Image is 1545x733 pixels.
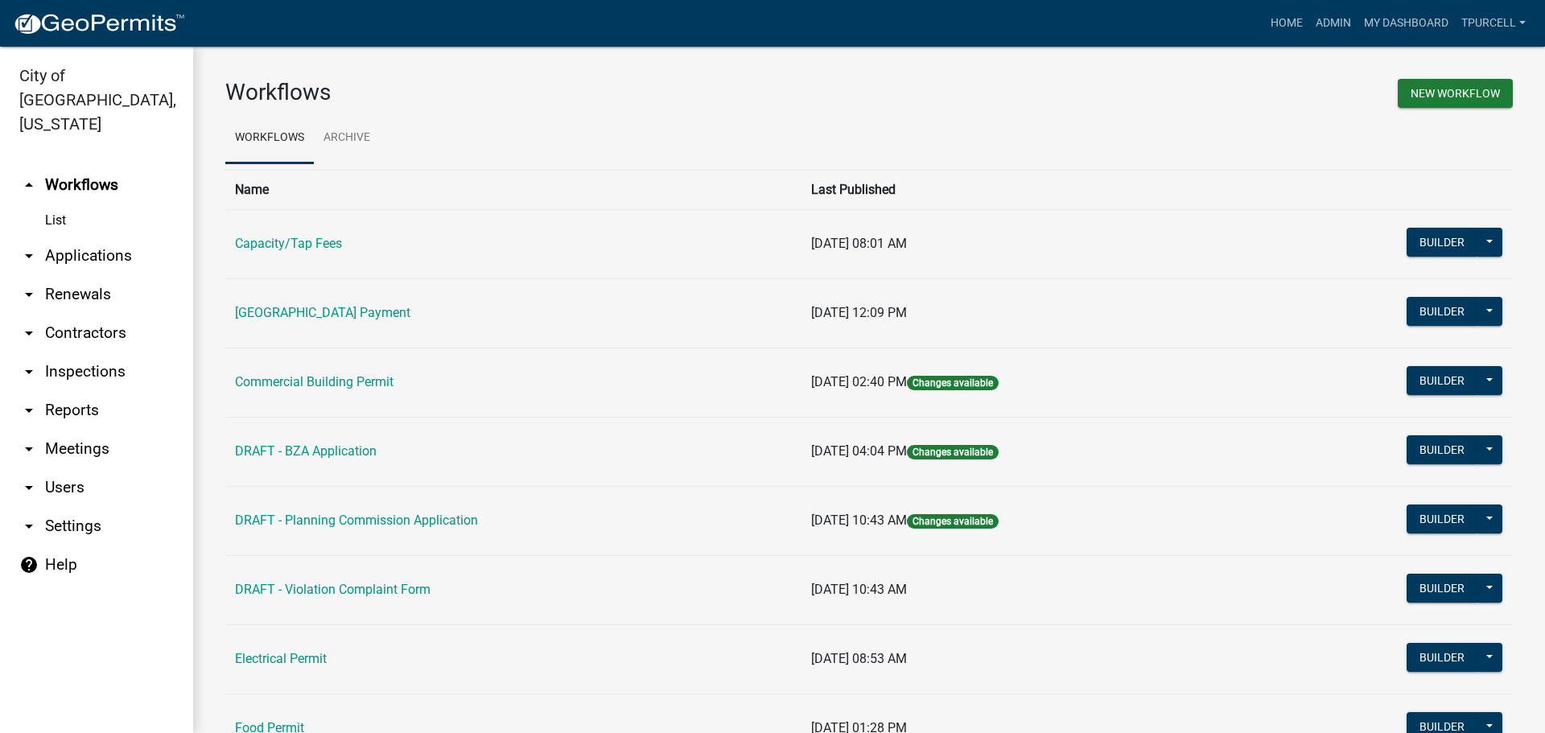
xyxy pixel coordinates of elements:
[19,285,39,304] i: arrow_drop_down
[811,305,907,320] span: [DATE] 12:09 PM
[19,555,39,574] i: help
[907,376,999,390] span: Changes available
[235,374,393,389] a: Commercial Building Permit
[1407,504,1477,533] button: Builder
[314,113,380,164] a: Archive
[811,651,907,666] span: [DATE] 08:53 AM
[225,113,314,164] a: Workflows
[907,445,999,459] span: Changes available
[811,513,907,528] span: [DATE] 10:43 AM
[1358,8,1455,39] a: My Dashboard
[19,478,39,497] i: arrow_drop_down
[811,236,907,251] span: [DATE] 08:01 AM
[225,79,857,106] h3: Workflows
[1407,366,1477,395] button: Builder
[235,651,327,666] a: Electrical Permit
[1407,297,1477,326] button: Builder
[235,443,377,459] a: DRAFT - BZA Application
[235,582,431,597] a: DRAFT - Violation Complaint Form
[225,170,801,209] th: Name
[811,443,907,459] span: [DATE] 04:04 PM
[1398,79,1513,108] button: New Workflow
[1407,228,1477,257] button: Builder
[907,514,999,529] span: Changes available
[19,362,39,381] i: arrow_drop_down
[1264,8,1309,39] a: Home
[235,513,478,528] a: DRAFT - Planning Commission Application
[235,305,410,320] a: [GEOGRAPHIC_DATA] Payment
[19,175,39,195] i: arrow_drop_up
[811,582,907,597] span: [DATE] 10:43 AM
[19,401,39,420] i: arrow_drop_down
[19,517,39,536] i: arrow_drop_down
[811,374,907,389] span: [DATE] 02:40 PM
[1407,574,1477,603] button: Builder
[1407,435,1477,464] button: Builder
[235,236,342,251] a: Capacity/Tap Fees
[1309,8,1358,39] a: Admin
[19,439,39,459] i: arrow_drop_down
[1407,643,1477,672] button: Builder
[19,323,39,343] i: arrow_drop_down
[801,170,1256,209] th: Last Published
[19,246,39,266] i: arrow_drop_down
[1455,8,1532,39] a: Tpurcell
